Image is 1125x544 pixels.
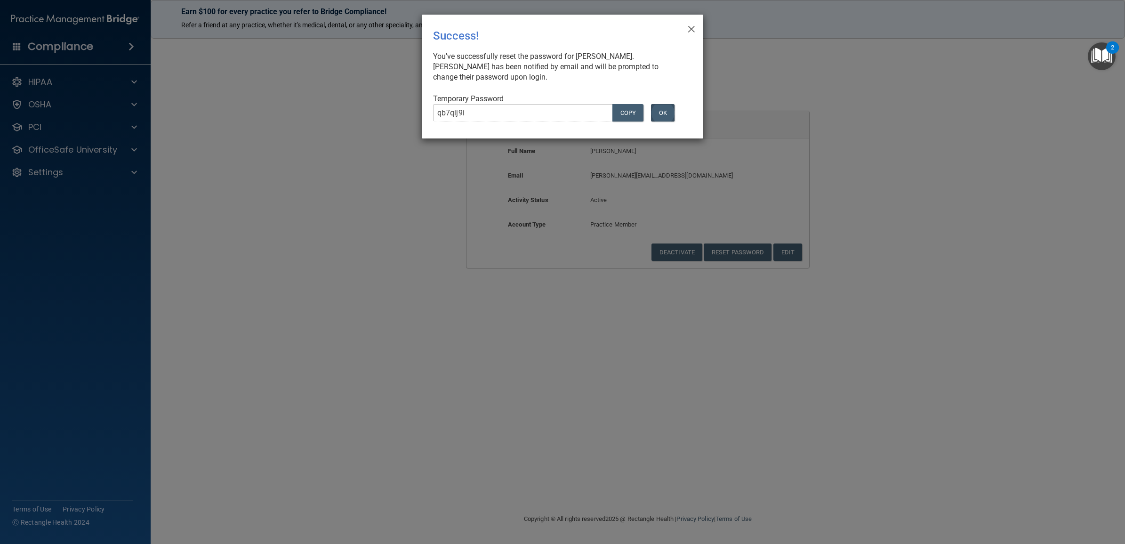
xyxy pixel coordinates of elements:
[433,22,653,49] div: Success!
[433,51,684,82] div: You've successfully reset the password for [PERSON_NAME]. [PERSON_NAME] has been notified by emai...
[433,94,504,103] span: Temporary Password
[1088,42,1116,70] button: Open Resource Center, 2 new notifications
[612,104,643,122] button: COPY
[687,18,696,37] span: ×
[651,104,675,122] button: OK
[1111,48,1114,60] div: 2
